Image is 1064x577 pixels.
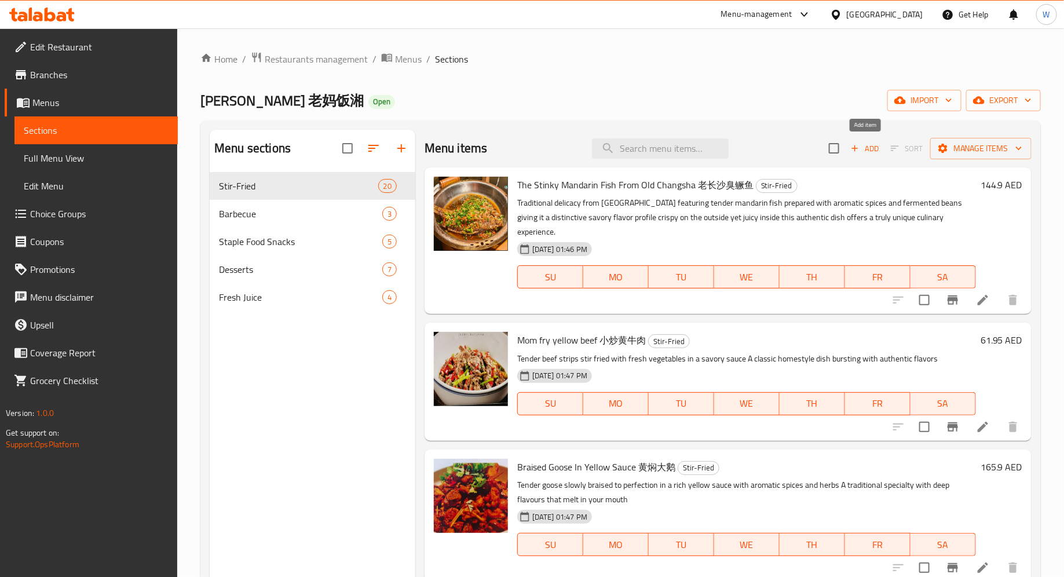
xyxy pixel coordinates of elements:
[588,269,644,286] span: MO
[522,269,579,286] span: SU
[30,374,169,388] span: Grocery Checklist
[583,265,649,288] button: MO
[382,290,397,304] div: items
[6,437,79,452] a: Support.OpsPlatform
[649,533,714,556] button: TU
[588,536,644,553] span: MO
[382,235,397,249] div: items
[5,283,178,311] a: Menu disclaimer
[911,392,976,415] button: SA
[214,140,291,157] h2: Menu sections
[5,311,178,339] a: Upsell
[36,406,54,421] span: 1.0.0
[210,283,415,311] div: Fresh Juice4
[219,290,382,304] div: Fresh Juice
[372,52,376,66] li: /
[517,352,976,366] p: Tender beef strips stir fried with fresh vegetables in a savory sauce A classic homestyle dish bu...
[897,93,952,108] span: import
[721,8,792,21] div: Menu-management
[719,395,775,412] span: WE
[210,167,415,316] nav: Menu sections
[210,255,415,283] div: Desserts7
[6,425,59,440] span: Get support on:
[911,533,976,556] button: SA
[966,90,1041,111] button: export
[981,177,1022,193] h6: 144.9 AED
[30,346,169,360] span: Coverage Report
[911,265,976,288] button: SA
[784,269,840,286] span: TH
[434,177,508,251] img: The Stinky Mandarin Fish From Old Changsha 老长沙臭鳜鱼
[784,395,840,412] span: TH
[939,141,1022,156] span: Manage items
[583,533,649,556] button: MO
[517,478,976,507] p: Tender goose slowly braised to perfection in a rich yellow sauce with aromatic spices and herbs A...
[999,286,1027,314] button: delete
[528,244,592,255] span: [DATE] 01:46 PM
[30,262,169,276] span: Promotions
[395,52,422,66] span: Menus
[849,142,880,155] span: Add
[30,68,169,82] span: Branches
[939,286,967,314] button: Branch-specific-item
[592,138,729,159] input: search
[975,93,1032,108] span: export
[383,209,396,220] span: 3
[382,207,397,221] div: items
[939,413,967,441] button: Branch-specific-item
[219,207,382,221] span: Barbecue
[780,265,845,288] button: TH
[265,52,368,66] span: Restaurants management
[426,52,430,66] li: /
[846,140,883,158] button: Add
[14,144,178,172] a: Full Menu View
[517,392,583,415] button: SU
[780,392,845,415] button: TH
[678,461,719,474] span: Stir-Fried
[381,52,422,67] a: Menus
[822,136,846,160] span: Select section
[368,95,395,109] div: Open
[382,262,397,276] div: items
[915,269,971,286] span: SA
[210,172,415,200] div: Stir-Fried20
[6,406,34,421] span: Version:
[434,459,508,533] img: Braised Goose In Yellow Sauce 黄焖大鹅
[30,207,169,221] span: Choice Groups
[14,116,178,144] a: Sections
[425,140,488,157] h2: Menu items
[981,332,1022,348] h6: 61.95 AED
[24,151,169,165] span: Full Menu View
[30,40,169,54] span: Edit Restaurant
[14,172,178,200] a: Edit Menu
[719,536,775,553] span: WE
[649,335,689,348] span: Stir-Fried
[30,290,169,304] span: Menu disclaimer
[1043,8,1050,21] span: W
[653,536,710,553] span: TU
[335,136,360,160] span: Select all sections
[517,265,583,288] button: SU
[5,61,178,89] a: Branches
[653,395,710,412] span: TU
[219,179,378,193] div: Stir-Fried
[360,134,387,162] span: Sort sections
[517,533,583,556] button: SU
[850,269,906,286] span: FR
[522,395,579,412] span: SU
[383,292,396,303] span: 4
[976,420,990,434] a: Edit menu item
[912,415,937,439] span: Select to update
[517,331,646,349] span: Mom fry yellow beef 小炒黄牛肉
[756,179,798,193] div: Stir-Fried
[583,392,649,415] button: MO
[383,236,396,247] span: 5
[5,200,178,228] a: Choice Groups
[930,138,1032,159] button: Manage items
[653,269,710,286] span: TU
[719,269,775,286] span: WE
[242,52,246,66] li: /
[588,395,644,412] span: MO
[378,179,397,193] div: items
